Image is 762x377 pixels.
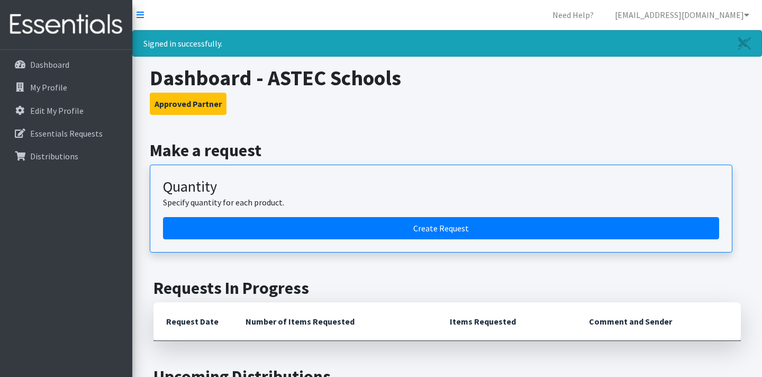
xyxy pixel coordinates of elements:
[150,65,745,91] h1: Dashboard - ASTEC Schools
[30,151,78,161] p: Distributions
[728,31,761,56] a: Close
[163,178,719,196] h3: Quantity
[4,100,128,121] a: Edit My Profile
[30,59,69,70] p: Dashboard
[30,105,84,116] p: Edit My Profile
[4,7,128,42] img: HumanEssentials
[233,302,437,341] th: Number of Items Requested
[153,302,233,341] th: Request Date
[30,82,67,93] p: My Profile
[4,77,128,98] a: My Profile
[4,123,128,144] a: Essentials Requests
[163,196,719,209] p: Specify quantity for each product.
[150,93,226,115] button: Approved Partner
[544,4,602,25] a: Need Help?
[150,140,745,160] h2: Make a request
[30,128,103,139] p: Essentials Requests
[4,146,128,167] a: Distributions
[437,302,576,341] th: Items Requested
[163,217,719,239] a: Create a request by quantity
[4,54,128,75] a: Dashboard
[153,278,741,298] h2: Requests In Progress
[132,30,762,57] div: Signed in successfully.
[576,302,741,341] th: Comment and Sender
[606,4,758,25] a: [EMAIL_ADDRESS][DOMAIN_NAME]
